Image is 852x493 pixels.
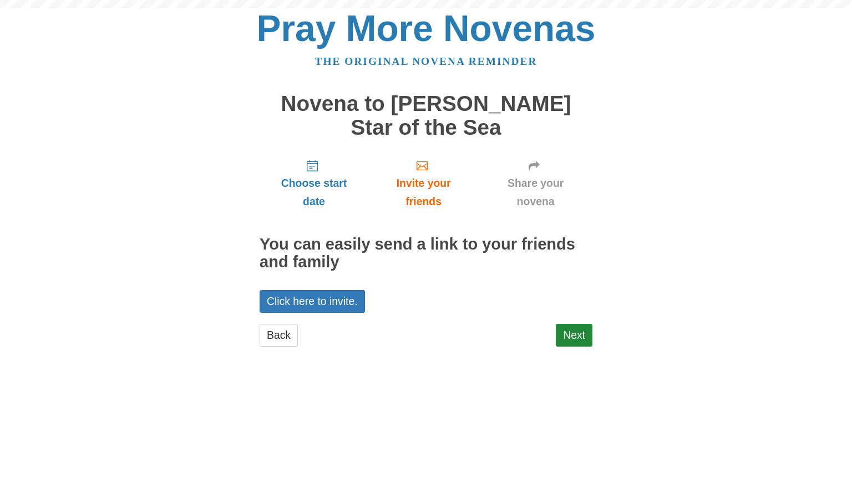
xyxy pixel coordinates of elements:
[260,92,592,139] h1: Novena to [PERSON_NAME] Star of the Sea
[556,324,592,347] a: Next
[260,236,592,271] h2: You can easily send a link to your friends and family
[260,150,368,216] a: Choose start date
[257,8,596,49] a: Pray More Novenas
[260,324,298,347] a: Back
[260,290,365,313] a: Click here to invite.
[271,174,357,211] span: Choose start date
[479,150,592,216] a: Share your novena
[368,150,479,216] a: Invite your friends
[379,174,468,211] span: Invite your friends
[315,55,537,67] a: The original novena reminder
[490,174,581,211] span: Share your novena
